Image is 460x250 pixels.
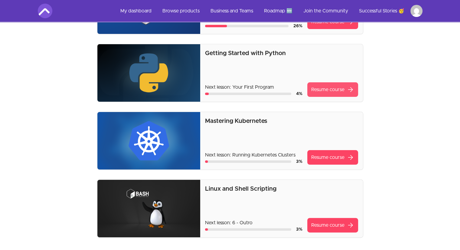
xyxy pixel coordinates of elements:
img: Amigoscode logo [38,4,52,18]
p: Next lesson: 6 - Outro [205,219,302,226]
div: Course progress [205,228,291,231]
p: Mastering Kubernetes [205,117,358,125]
p: Linux and Shell Scripting [205,185,358,193]
span: 4 % [296,92,302,96]
a: Successful Stories 🥳 [354,4,409,18]
a: Join the Community [299,4,353,18]
span: 3 % [296,227,302,232]
a: Resume coursearrow_forward [307,82,358,97]
p: Next lesson: Running Kubernetes Clusters [205,151,302,159]
div: Course progress [205,25,288,27]
span: arrow_forward [347,154,354,161]
img: Product image for Getting Started with Python [97,44,201,102]
span: 26 % [293,24,302,28]
div: Course progress [205,93,291,95]
p: Next lesson: Your First Program [205,84,302,91]
img: Product image for Linux and Shell Scripting [97,180,201,237]
a: Business and Teams [206,4,258,18]
span: arrow_forward [347,18,354,25]
a: Resume coursearrow_forward [307,150,358,165]
img: Product image for Mastering Kubernetes [97,112,201,169]
p: Getting Started with Python [205,49,358,58]
a: Browse products [158,4,204,18]
span: 3 % [296,160,302,164]
span: arrow_forward [347,222,354,229]
div: Course progress [205,160,291,163]
img: Profile image for Doukoure Salifou [410,5,422,17]
a: Resume coursearrow_forward [307,218,358,232]
nav: Main [116,4,422,18]
span: arrow_forward [347,86,354,93]
a: Roadmap 🆕 [259,4,297,18]
a: My dashboard [116,4,156,18]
